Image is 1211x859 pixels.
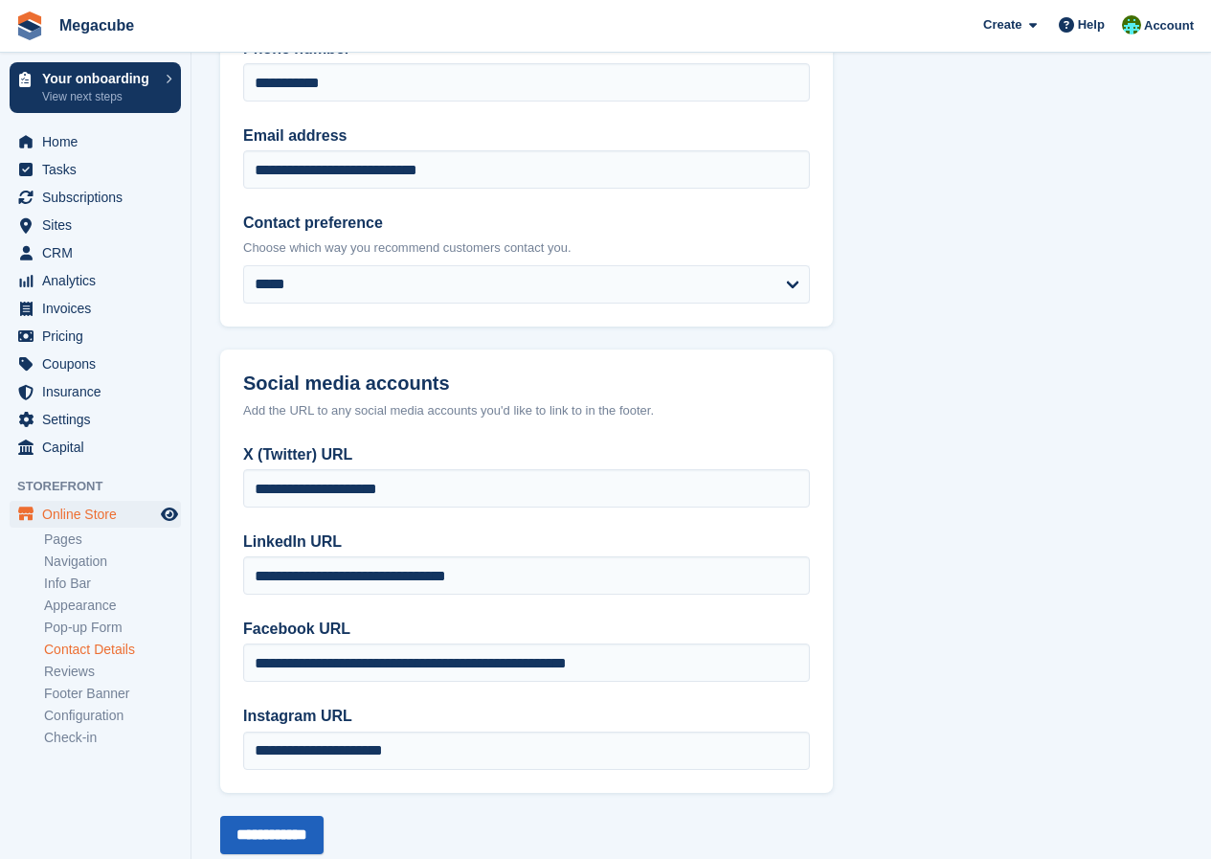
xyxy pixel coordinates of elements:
[15,11,44,40] img: stora-icon-8386f47178a22dfd0bd8f6a31ec36ba5ce8667c1dd55bd0f319d3a0aa187defe.svg
[158,503,181,526] a: Preview store
[983,15,1021,34] span: Create
[10,212,181,238] a: menu
[42,501,157,528] span: Online Store
[10,267,181,294] a: menu
[44,663,181,681] a: Reviews
[243,531,810,554] label: LinkedIn URL
[44,685,181,703] a: Footer Banner
[243,238,810,258] p: Choose which way you recommend customers contact you.
[1144,16,1194,35] span: Account
[44,575,181,593] a: Info Bar
[42,295,157,322] span: Invoices
[42,128,157,155] span: Home
[1122,15,1141,34] img: Ashley
[42,378,157,405] span: Insurance
[42,212,157,238] span: Sites
[44,729,181,747] a: Check-in
[243,401,810,420] div: Add the URL to any social media accounts you'd like to link to in the footer.
[42,156,157,183] span: Tasks
[42,88,156,105] p: View next steps
[243,373,810,395] h2: Social media accounts
[10,323,181,350] a: menu
[10,184,181,211] a: menu
[44,619,181,637] a: Pop-up Form
[17,477,191,496] span: Storefront
[42,72,156,85] p: Your onboarding
[10,501,181,528] a: menu
[42,323,157,350] span: Pricing
[10,156,181,183] a: menu
[243,443,810,466] label: X (Twitter) URL
[42,267,157,294] span: Analytics
[10,295,181,322] a: menu
[42,184,157,211] span: Subscriptions
[44,707,181,725] a: Configuration
[243,618,810,641] label: Facebook URL
[42,350,157,377] span: Coupons
[243,124,810,147] label: Email address
[42,434,157,461] span: Capital
[10,350,181,377] a: menu
[243,212,810,235] label: Contact preference
[10,128,181,155] a: menu
[44,597,181,615] a: Appearance
[52,10,142,41] a: Megacube
[10,378,181,405] a: menu
[10,62,181,113] a: Your onboarding View next steps
[42,239,157,266] span: CRM
[10,434,181,461] a: menu
[44,641,181,659] a: Contact Details
[10,406,181,433] a: menu
[42,406,157,433] span: Settings
[44,553,181,571] a: Navigation
[44,531,181,549] a: Pages
[1078,15,1105,34] span: Help
[243,705,810,728] label: Instagram URL
[10,239,181,266] a: menu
